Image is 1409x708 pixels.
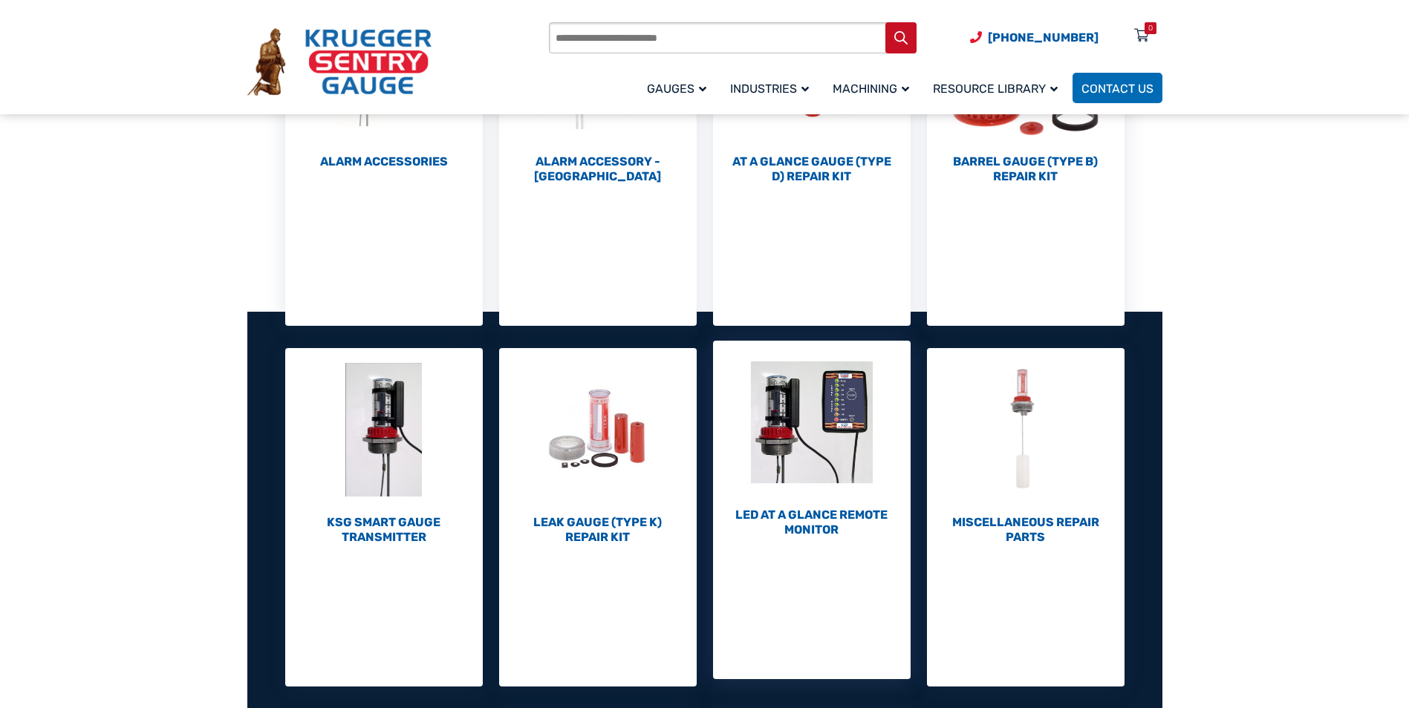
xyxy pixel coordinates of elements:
[988,30,1099,45] span: [PHONE_NUMBER]
[927,154,1125,184] h2: Barrel Gauge (Type B) Repair Kit
[730,82,809,96] span: Industries
[927,348,1125,511] img: Miscellaneous Repair Parts
[285,348,483,545] a: Visit product category KSG Smart Gauge Transmitter
[499,515,697,545] h2: Leak Gauge (Type K) Repair Kit
[499,348,697,511] img: Leak Gauge (Type K) Repair Kit
[647,82,706,96] span: Gauges
[713,341,911,537] a: Visit product category LED At A Glance Remote Monitor
[247,28,432,96] img: Krueger Sentry Gauge
[924,71,1073,105] a: Resource Library
[1073,73,1162,103] a: Contact Us
[285,154,483,169] h2: Alarm Accessories
[933,82,1058,96] span: Resource Library
[499,154,697,184] h2: Alarm Accessory - [GEOGRAPHIC_DATA]
[927,348,1125,545] a: Visit product category Miscellaneous Repair Parts
[970,28,1099,47] a: Phone Number (920) 434-8860
[713,508,911,537] h2: LED At A Glance Remote Monitor
[833,82,909,96] span: Machining
[285,348,483,511] img: KSG Smart Gauge Transmitter
[638,71,721,105] a: Gauges
[1081,82,1153,96] span: Contact Us
[713,154,911,184] h2: At a Glance Gauge (Type D) Repair Kit
[927,515,1125,545] h2: Miscellaneous Repair Parts
[824,71,924,105] a: Machining
[1148,22,1153,34] div: 0
[285,515,483,545] h2: KSG Smart Gauge Transmitter
[713,341,911,504] img: LED At A Glance Remote Monitor
[721,71,824,105] a: Industries
[499,348,697,545] a: Visit product category Leak Gauge (Type K) Repair Kit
